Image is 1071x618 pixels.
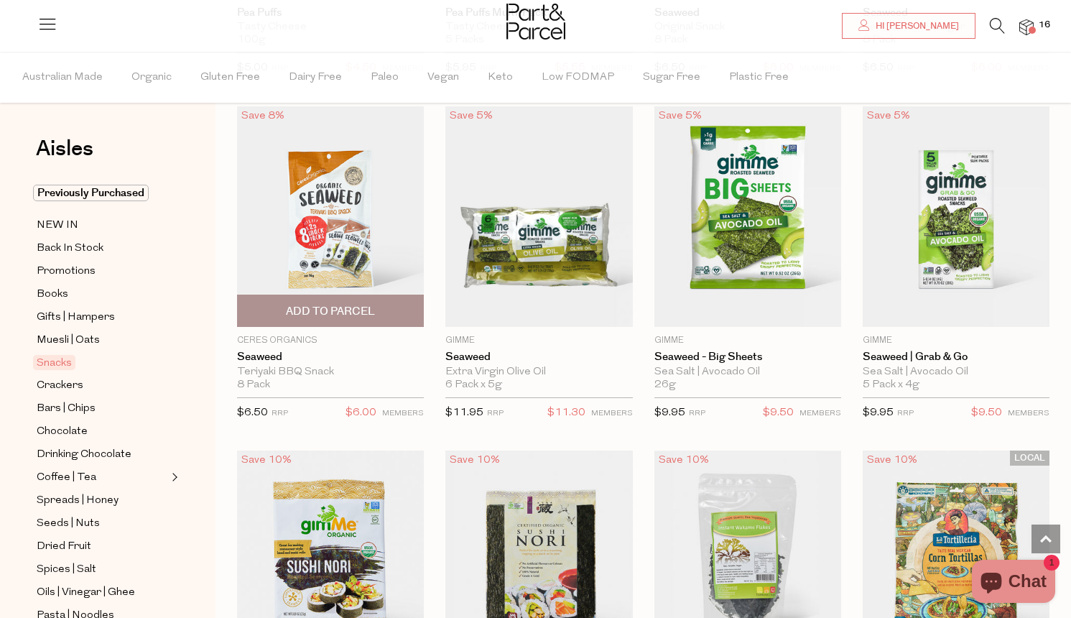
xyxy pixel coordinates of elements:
[842,13,975,39] a: Hi [PERSON_NAME]
[729,52,789,103] span: Plastic Free
[37,377,83,395] span: Crackers
[382,410,424,418] small: MEMBERS
[37,239,167,257] a: Back In Stock
[37,377,167,395] a: Crackers
[346,404,376,423] span: $6.00
[237,106,289,126] div: Save 8%
[237,351,424,364] a: Seaweed
[37,400,167,418] a: Bars | Chips
[371,52,399,103] span: Paleo
[1010,451,1049,466] span: LOCAL
[547,404,585,423] span: $11.30
[37,446,167,463] a: Drinking Chocolate
[971,404,1002,423] span: $9.50
[286,304,375,319] span: Add To Parcel
[542,52,614,103] span: Low FODMAP
[237,407,268,418] span: $6.50
[654,379,676,392] span: 26g
[37,423,88,441] span: Chocolate
[37,515,167,532] a: Seeds | Nuts
[237,106,424,327] img: Seaweed
[654,334,841,347] p: Gimme
[872,20,959,32] span: Hi [PERSON_NAME]
[237,366,424,379] div: Teriyaki BBQ Snack
[445,106,497,126] div: Save 5%
[863,379,919,392] span: 5 Pack x 4g
[37,492,167,509] a: Spreads | Honey
[272,410,288,418] small: RRP
[1019,19,1034,34] a: 16
[168,469,178,486] button: Expand/Collapse Coffee | Tea
[863,407,894,418] span: $9.95
[37,538,91,555] span: Dried Fruit
[654,106,706,126] div: Save 5%
[654,366,841,379] div: Sea Salt | Avocado Oil
[37,240,103,257] span: Back In Stock
[289,52,342,103] span: Dairy Free
[654,351,841,364] a: Seaweed - Big Sheets
[131,52,172,103] span: Organic
[37,332,100,349] span: Muesli | Oats
[445,106,632,327] img: Seaweed
[37,185,167,202] a: Previously Purchased
[643,52,700,103] span: Sugar Free
[237,451,296,470] div: Save 10%
[36,133,93,165] span: Aisles
[37,561,96,578] span: Spices | Salt
[654,451,713,470] div: Save 10%
[33,355,75,370] span: Snacks
[37,561,167,578] a: Spices | Salt
[37,216,167,234] a: NEW IN
[427,52,459,103] span: Vegan
[37,308,167,326] a: Gifts | Hampers
[863,106,914,126] div: Save 5%
[1035,19,1054,32] span: 16
[445,379,502,392] span: 6 Pack x 5g
[237,295,424,327] button: Add To Parcel
[37,584,135,601] span: Oils | Vinegar | Ghee
[689,410,705,418] small: RRP
[37,423,167,441] a: Chocolate
[487,410,504,418] small: RRP
[37,400,96,418] span: Bars | Chips
[863,451,922,470] div: Save 10%
[488,52,513,103] span: Keto
[445,451,504,470] div: Save 10%
[37,515,100,532] span: Seeds | Nuts
[37,354,167,372] a: Snacks
[237,334,424,347] p: Ceres Organics
[968,560,1060,607] inbox-online-store-chat: Shopify online store chat
[897,410,914,418] small: RRP
[36,138,93,174] a: Aisles
[445,366,632,379] div: Extra Virgin Olive Oil
[33,185,149,201] span: Previously Purchased
[445,334,632,347] p: Gimme
[863,366,1049,379] div: Sea Salt | Avocado Oil
[654,106,841,327] img: Seaweed - Big Sheets
[37,469,96,486] span: Coffee | Tea
[22,52,103,103] span: Australian Made
[37,469,167,486] a: Coffee | Tea
[37,262,167,280] a: Promotions
[654,407,685,418] span: $9.95
[37,331,167,349] a: Muesli | Oats
[799,410,841,418] small: MEMBERS
[37,584,167,601] a: Oils | Vinegar | Ghee
[1008,410,1049,418] small: MEMBERS
[763,404,794,423] span: $9.50
[863,334,1049,347] p: Gimme
[37,446,131,463] span: Drinking Chocolate
[37,492,119,509] span: Spreads | Honey
[37,263,96,280] span: Promotions
[37,309,115,326] span: Gifts | Hampers
[445,351,632,364] a: Seaweed
[37,286,68,303] span: Books
[863,351,1049,364] a: Seaweed | Grab & Go
[506,4,565,40] img: Part&Parcel
[200,52,260,103] span: Gluten Free
[37,538,167,555] a: Dried Fruit
[37,217,78,234] span: NEW IN
[591,410,633,418] small: MEMBERS
[863,106,1049,327] img: Seaweed | Grab & Go
[445,407,483,418] span: $11.95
